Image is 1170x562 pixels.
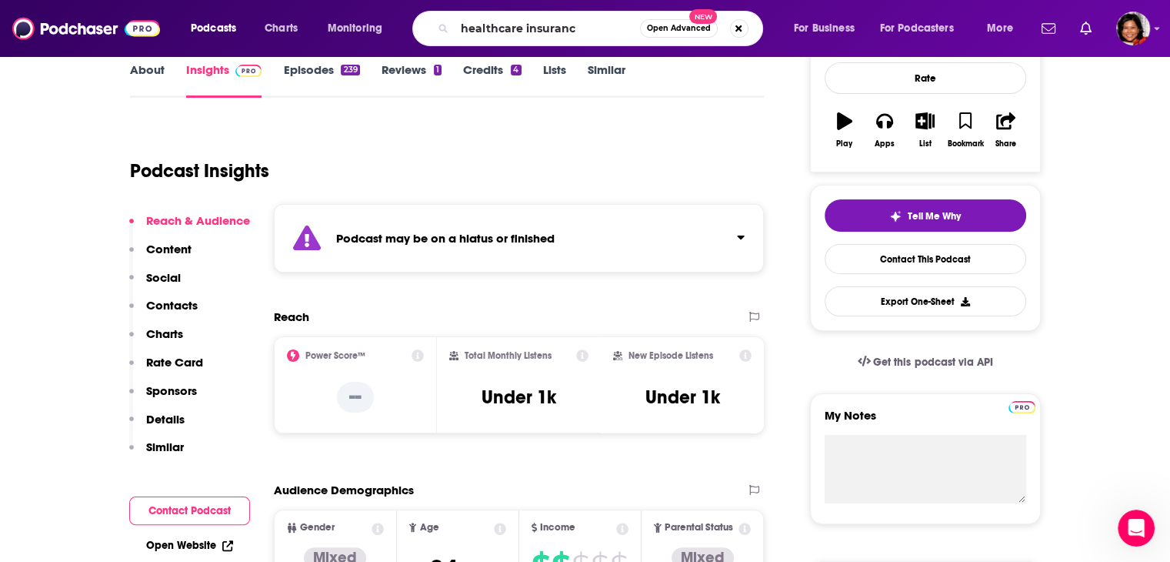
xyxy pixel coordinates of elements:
[146,298,198,313] p: Contacts
[146,355,203,370] p: Rate Card
[836,139,852,149] div: Play
[945,102,985,158] button: Bookmark
[235,65,262,77] img: Podchaser Pro
[1116,12,1150,45] span: Logged in as terelynbc
[129,383,197,412] button: Sponsors
[1008,399,1035,413] a: Pro website
[1074,15,1098,42] a: Show notifications dropdown
[434,65,442,75] div: 1
[419,523,438,533] span: Age
[825,102,865,158] button: Play
[873,356,992,369] span: Get this podcast via API
[511,65,521,75] div: 4
[985,102,1025,158] button: Share
[328,18,382,39] span: Monitoring
[905,102,945,158] button: List
[146,383,197,398] p: Sponsors
[995,139,1016,149] div: Share
[1118,510,1155,547] iframe: Intercom live chat
[865,102,905,158] button: Apps
[305,350,365,361] h2: Power Score™
[255,16,307,41] a: Charts
[825,244,1026,274] a: Contact This Podcast
[129,412,185,440] button: Details
[889,210,902,222] img: tell me why sparkle
[1116,12,1150,45] button: Show profile menu
[628,350,713,361] h2: New Episode Listens
[640,19,718,38] button: Open AdvancedNew
[908,210,961,222] span: Tell Me Why
[976,16,1032,41] button: open menu
[543,62,566,98] a: Lists
[845,343,1005,381] a: Get this podcast via API
[317,16,402,41] button: open menu
[645,386,720,409] h3: Under 1k
[129,213,250,242] button: Reach & Audience
[463,62,521,98] a: Credits4
[540,523,575,533] span: Income
[880,18,954,39] span: For Podcasters
[341,65,359,75] div: 239
[146,213,250,228] p: Reach & Audience
[588,62,625,98] a: Similar
[689,9,717,24] span: New
[129,326,183,355] button: Charts
[825,408,1026,435] label: My Notes
[12,14,160,43] img: Podchaser - Follow, Share and Rate Podcasts
[337,382,374,413] p: --
[146,242,192,256] p: Content
[129,242,192,270] button: Content
[919,139,932,149] div: List
[825,286,1026,316] button: Export One-Sheet
[186,62,262,98] a: InsightsPodchaser Pro
[191,18,236,39] span: Podcasts
[146,326,183,341] p: Charts
[146,412,185,427] p: Details
[129,440,184,468] button: Similar
[146,270,181,285] p: Social
[129,355,203,383] button: Rate Card
[274,309,309,324] h2: Reach
[129,270,181,299] button: Social
[783,16,874,41] button: open menu
[455,16,640,41] input: Search podcasts, credits, & more...
[146,539,233,552] a: Open Website
[825,62,1026,94] div: Rate
[283,62,359,98] a: Episodes239
[130,62,165,98] a: About
[825,199,1026,232] button: tell me why sparkleTell Me Why
[647,25,711,32] span: Open Advanced
[265,18,298,39] span: Charts
[180,16,256,41] button: open menu
[482,386,556,409] h3: Under 1k
[870,16,976,41] button: open menu
[129,497,250,525] button: Contact Podcast
[794,18,855,39] span: For Business
[1008,401,1035,413] img: Podchaser Pro
[274,204,765,273] section: Click to expand status details
[1116,12,1150,45] img: User Profile
[875,139,895,149] div: Apps
[300,523,335,533] span: Gender
[427,11,778,46] div: Search podcasts, credits, & more...
[274,483,414,497] h2: Audience Demographics
[146,440,184,454] p: Similar
[382,62,442,98] a: Reviews1
[947,139,983,149] div: Bookmark
[129,298,198,326] button: Contacts
[665,523,733,533] span: Parental Status
[987,18,1013,39] span: More
[1035,15,1062,42] a: Show notifications dropdown
[130,159,269,182] h1: Podcast Insights
[336,231,555,246] strong: Podcast may be on a hiatus or finished
[465,350,552,361] h2: Total Monthly Listens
